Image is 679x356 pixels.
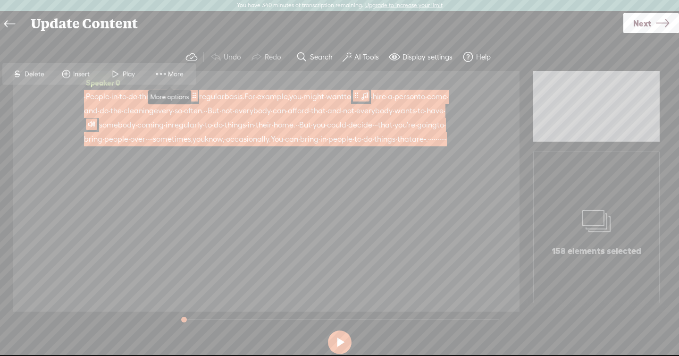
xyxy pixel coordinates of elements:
span: · [374,118,376,132]
span: · [297,118,299,132]
span: · [415,118,417,132]
span: · [122,104,124,118]
span: · [436,132,437,146]
span: · [393,90,394,104]
span: Speaker 0 [84,78,120,87]
span: regular [199,90,225,104]
span: do [214,118,223,132]
span: know, [205,132,224,146]
span: · [372,132,374,146]
span: · [326,104,327,118]
span: do [363,132,372,146]
span: you [313,118,325,132]
button: Help [459,48,497,67]
span: that [378,118,393,132]
span: over [130,132,145,146]
span: · [224,132,226,146]
span: · [128,132,130,146]
span: · [416,104,418,118]
span: have [427,104,444,118]
span: home. [274,118,295,132]
span: · [432,132,434,146]
span: to [418,90,425,104]
span: you [289,90,302,104]
span: · [428,132,430,146]
span: · [376,118,378,132]
span: person [394,90,418,104]
span: · [206,104,208,118]
span: · [160,90,162,104]
label: Search [310,52,333,62]
span: in [111,90,117,104]
span: · [109,90,111,104]
span: so [175,104,182,118]
span: · [254,118,256,132]
span: can [285,132,298,146]
p: 158 elements selected [552,246,641,257]
span: regularly [172,118,203,132]
span: · [204,104,206,118]
span: · [324,90,326,104]
span: to [205,118,212,132]
span: and [327,104,341,118]
span: bring [84,132,102,146]
span: going [417,118,437,132]
span: things [139,90,160,104]
span: in [166,118,172,132]
span: · [233,104,235,118]
button: Search [293,48,339,67]
span: coming [137,118,164,132]
span: · [302,90,303,104]
span: · [182,104,184,118]
span: · [393,104,394,118]
span: · [295,118,297,132]
span: people [104,132,128,146]
span: · [311,118,313,132]
span: · [430,132,432,146]
span: come [427,90,447,104]
span: not [343,104,354,118]
span: · [371,90,373,104]
span: to [418,104,425,118]
span: More [168,69,186,79]
span: that [311,104,326,118]
span: bring [300,132,319,146]
label: AI Tools [354,52,379,62]
span: · [272,118,274,132]
span: · [164,118,166,132]
span: do [128,90,137,104]
span: are-. [412,132,428,146]
span: a [173,90,177,104]
span: want [326,90,344,104]
span: and [84,104,98,118]
span: the [110,104,122,118]
span: could [327,118,346,132]
span: · [346,118,348,132]
span: things [225,118,246,132]
span: · [212,118,214,132]
span: · [393,118,394,132]
span: For [244,90,255,104]
span: basis. [225,90,244,104]
span: to [437,118,444,132]
span: · [117,90,119,104]
span: · [98,104,100,118]
span: · [126,90,128,104]
span: often. [184,104,204,118]
span: · [439,132,441,146]
label: Redo [265,52,281,62]
span: to [119,90,126,104]
span: But [208,104,219,118]
span: · [444,118,446,132]
span: · [352,132,354,146]
span: afford [288,104,309,118]
span: · [425,104,427,118]
span: Delete [25,69,47,79]
button: AI Tools [339,48,385,67]
span: sometimes, [153,132,193,146]
span: · [354,104,356,118]
span: in [248,118,254,132]
span: might [303,90,324,104]
span: · [109,104,110,118]
label: Help [476,52,491,62]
